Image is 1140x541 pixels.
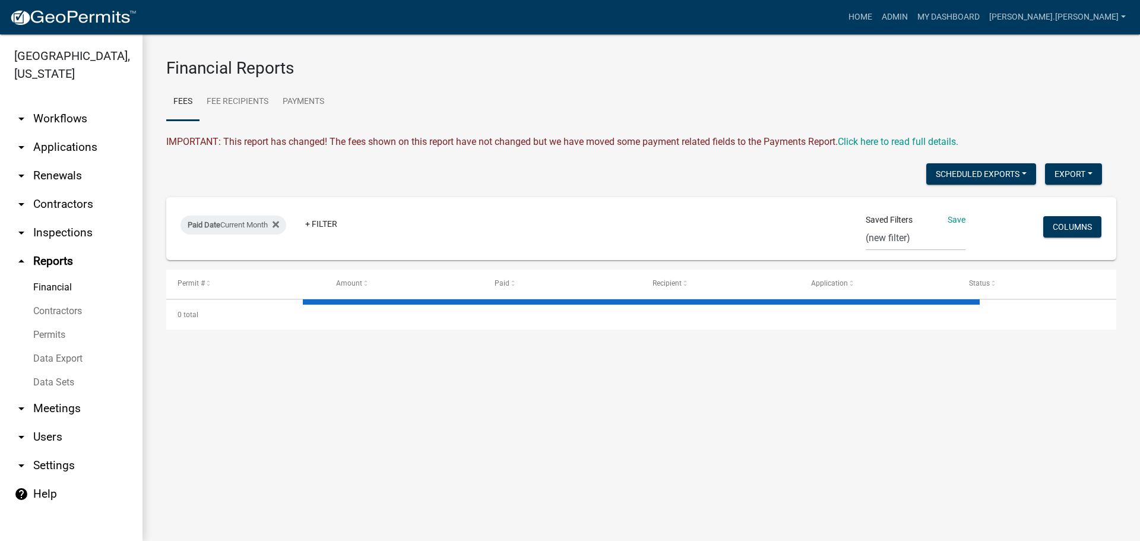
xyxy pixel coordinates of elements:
datatable-header-cell: Application [800,270,958,298]
span: Status [969,279,990,287]
datatable-header-cell: Permit # [166,270,325,298]
datatable-header-cell: Amount [325,270,483,298]
span: Application [811,279,848,287]
i: arrow_drop_down [14,112,28,126]
a: + Filter [296,213,347,235]
i: arrow_drop_down [14,169,28,183]
datatable-header-cell: Recipient [641,270,800,298]
button: Scheduled Exports [926,163,1036,185]
i: arrow_drop_down [14,430,28,444]
i: arrow_drop_down [14,140,28,154]
a: Click here to read full details. [838,136,958,147]
a: My Dashboard [913,6,984,29]
span: Saved Filters [866,214,913,226]
h3: Financial Reports [166,58,1116,78]
i: arrow_drop_down [14,458,28,473]
i: help [14,487,28,501]
a: Payments [275,83,331,121]
datatable-header-cell: Status [958,270,1116,298]
i: arrow_drop_down [14,226,28,240]
div: IMPORTANT: This report has changed! The fees shown on this report have not changed but we have mo... [166,135,1116,149]
a: Save [948,215,965,224]
i: arrow_drop_down [14,197,28,211]
div: 0 total [166,300,1116,330]
div: Current Month [180,216,286,235]
i: arrow_drop_down [14,401,28,416]
a: Fees [166,83,199,121]
span: Permit # [178,279,205,287]
span: Paid [495,279,509,287]
datatable-header-cell: Paid [483,270,641,298]
a: Fee Recipients [199,83,275,121]
a: [PERSON_NAME].[PERSON_NAME] [984,6,1130,29]
button: Columns [1043,216,1101,238]
span: Amount [336,279,362,287]
span: Paid Date [188,220,220,229]
wm-modal-confirm: Upcoming Changes to Daily Fees Report [838,136,958,147]
i: arrow_drop_up [14,254,28,268]
a: Home [844,6,877,29]
a: Admin [877,6,913,29]
span: Recipient [653,279,682,287]
button: Export [1045,163,1102,185]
